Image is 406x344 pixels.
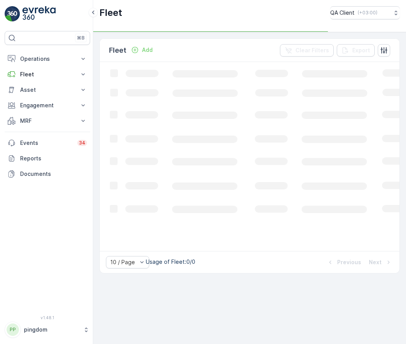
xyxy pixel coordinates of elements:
[5,166,90,182] a: Documents
[5,315,90,320] span: v 1.48.1
[368,258,393,267] button: Next
[5,113,90,129] button: MRF
[5,322,90,338] button: PPpingdom
[20,86,75,94] p: Asset
[337,44,375,57] button: Export
[5,98,90,113] button: Engagement
[295,46,329,54] p: Clear Filters
[280,44,334,57] button: Clear Filters
[5,151,90,166] a: Reports
[20,117,75,125] p: MRF
[5,6,20,22] img: logo
[7,323,19,336] div: PP
[369,258,382,266] p: Next
[22,6,56,22] img: logo_light-DOdMpM7g.png
[20,101,75,109] p: Engagement
[146,258,195,266] p: Usage of Fleet : 0/0
[24,326,79,334] p: pingdom
[20,155,87,162] p: Reports
[326,258,362,267] button: Previous
[20,55,75,63] p: Operations
[5,135,90,151] a: Events34
[142,46,153,54] p: Add
[20,170,87,178] p: Documents
[109,45,126,56] p: Fleet
[5,82,90,98] button: Asset
[99,7,122,19] p: Fleet
[337,258,361,266] p: Previous
[352,46,370,54] p: Export
[20,71,75,78] p: Fleet
[5,51,90,67] button: Operations
[128,45,156,55] button: Add
[330,6,400,19] button: QA Client(+03:00)
[79,140,85,146] p: 34
[77,35,85,41] p: ⌘B
[358,10,377,16] p: ( +03:00 )
[330,9,355,17] p: QA Client
[20,139,73,147] p: Events
[5,67,90,82] button: Fleet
